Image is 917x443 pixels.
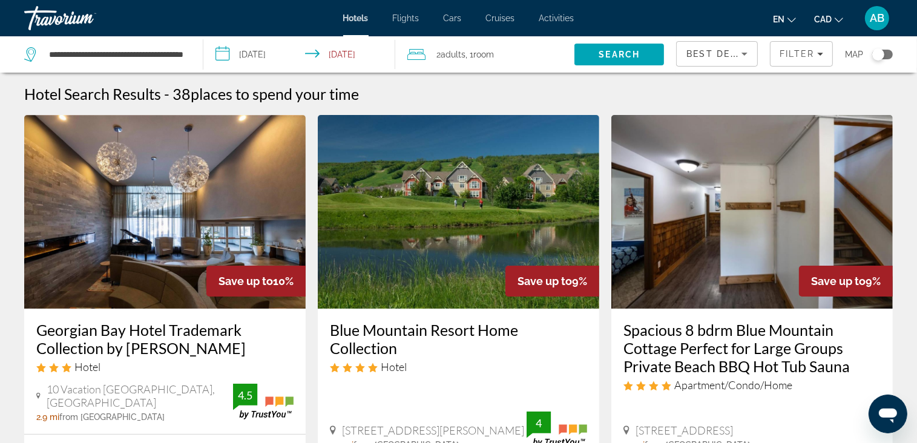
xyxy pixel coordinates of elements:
[393,13,419,23] a: Flights
[473,50,494,59] span: Room
[330,360,587,373] div: 4 star Hotel
[74,360,100,373] span: Hotel
[486,13,515,23] a: Cruises
[465,46,494,63] span: , 1
[773,10,796,28] button: Change language
[814,15,832,24] span: CAD
[318,115,599,309] img: Blue Mountain Resort Home Collection
[599,50,640,59] span: Search
[191,85,359,103] span: places to spend your time
[539,13,574,23] a: Activities
[814,10,843,28] button: Change currency
[24,85,161,103] h1: Hotel Search Results
[206,266,306,297] div: 10%
[219,275,273,287] span: Save up to
[36,321,294,357] a: Georgian Bay Hotel Trademark Collection by [PERSON_NAME]
[863,49,893,60] button: Toggle map
[173,85,359,103] h2: 38
[527,416,551,430] div: 4
[870,12,884,24] span: AB
[518,275,572,287] span: Save up to
[686,49,749,59] span: Best Deals
[436,46,465,63] span: 2
[36,360,294,373] div: 3 star Hotel
[59,412,165,422] span: from [GEOGRAPHIC_DATA]
[780,49,814,59] span: Filter
[24,2,145,34] a: Travorium
[623,321,881,375] a: Spacious 8 bdrm Blue Mountain Cottage Perfect for Large Groups Private Beach BBQ Hot Tub Sauna
[444,13,462,23] a: Cars
[686,47,748,61] mat-select: Sort by
[381,360,407,373] span: Hotel
[36,412,59,422] span: 2.9 mi
[505,266,599,297] div: 9%
[623,378,881,392] div: 4 star Apartment
[330,321,587,357] a: Blue Mountain Resort Home Collection
[48,45,185,64] input: Search hotel destination
[164,85,169,103] span: -
[869,395,907,433] iframe: Кнопка запуска окна обмена сообщениями
[845,46,863,63] span: Map
[24,115,306,309] img: Georgian Bay Hotel Trademark Collection by Wyndham
[233,388,257,402] div: 4.5
[233,384,294,419] img: TrustYou guest rating badge
[574,44,664,65] button: Search
[203,36,395,73] button: Select check in and out date
[441,50,465,59] span: Adults
[611,115,893,309] img: Spacious 8 bdrm Blue Mountain Cottage Perfect for Large Groups Private Beach BBQ Hot Tub Sauna
[342,424,524,437] span: [STREET_ADDRESS][PERSON_NAME]
[674,378,792,392] span: Apartment/Condo/Home
[811,275,866,287] span: Save up to
[773,15,784,24] span: en
[636,424,733,437] span: [STREET_ADDRESS]
[861,5,893,31] button: User Menu
[770,41,833,67] button: Filters
[343,13,369,23] a: Hotels
[799,266,893,297] div: 9%
[395,36,574,73] button: Travelers: 2 adults, 0 children
[47,382,233,409] span: 10 Vacation [GEOGRAPHIC_DATA], [GEOGRAPHIC_DATA]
